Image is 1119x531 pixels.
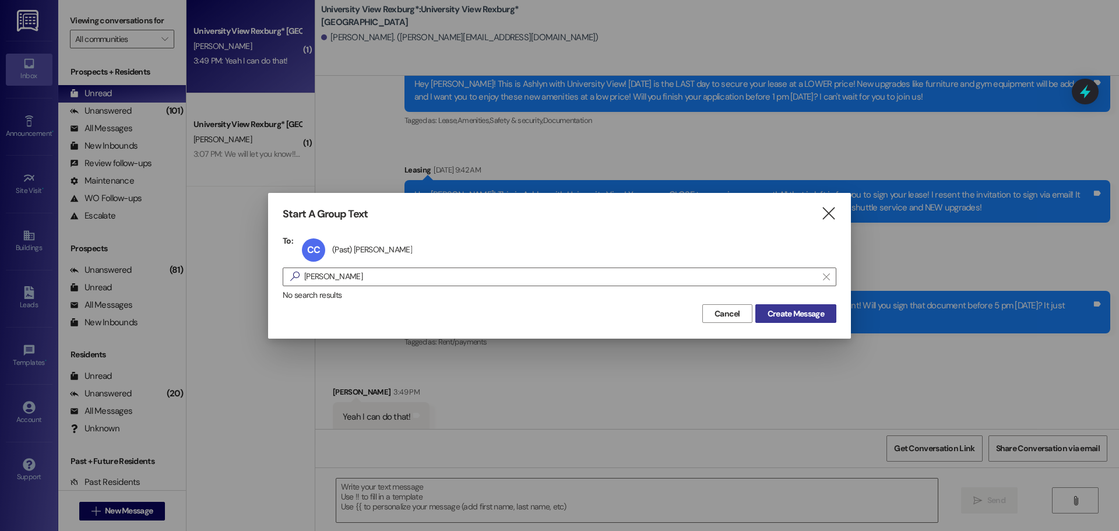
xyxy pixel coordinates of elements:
i:  [821,208,836,220]
h3: To: [283,235,293,246]
div: (Past) [PERSON_NAME] [332,244,412,255]
span: Cancel [715,308,740,320]
span: Create Message [768,308,824,320]
h3: Start A Group Text [283,208,368,221]
button: Clear text [817,268,836,286]
i:  [823,272,829,282]
div: No search results [283,289,836,301]
button: Create Message [755,304,836,323]
i:  [286,270,304,283]
button: Cancel [702,304,752,323]
input: Search for any contact or apartment [304,269,817,285]
span: CC [307,244,320,256]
